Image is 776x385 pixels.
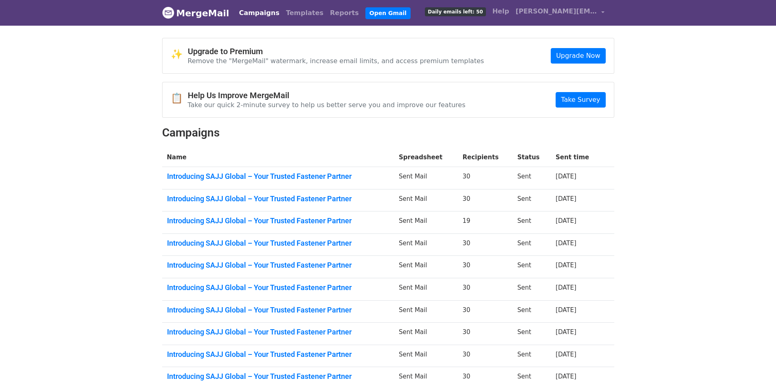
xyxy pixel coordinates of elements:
[457,256,512,278] td: 30
[283,5,327,21] a: Templates
[167,261,389,270] a: Introducing SAJJ Global – Your Trusted Fastener Partner
[394,189,458,211] td: Sent Mail
[556,351,576,358] a: [DATE]
[457,148,512,167] th: Recipients
[556,240,576,247] a: [DATE]
[457,189,512,211] td: 30
[551,48,605,64] a: Upgrade Now
[425,7,486,16] span: Daily emails left: 50
[394,148,458,167] th: Spreadsheet
[236,5,283,21] a: Campaigns
[512,256,551,278] td: Sent
[556,217,576,224] a: [DATE]
[188,90,466,100] h4: Help Us Improve MergeMail
[167,239,389,248] a: Introducing SAJJ Global – Your Trusted Fastener Partner
[457,300,512,323] td: 30
[167,194,389,203] a: Introducing SAJJ Global – Your Trusted Fastener Partner
[188,46,484,56] h4: Upgrade to Premium
[457,211,512,234] td: 19
[394,233,458,256] td: Sent Mail
[512,345,551,367] td: Sent
[188,101,466,109] p: Take our quick 2-minute survey to help us better serve you and improve our features
[489,3,512,20] a: Help
[394,345,458,367] td: Sent Mail
[394,167,458,189] td: Sent Mail
[556,328,576,336] a: [DATE]
[394,278,458,301] td: Sent Mail
[512,323,551,345] td: Sent
[422,3,489,20] a: Daily emails left: 50
[551,148,602,167] th: Sent time
[167,283,389,292] a: Introducing SAJJ Global – Your Trusted Fastener Partner
[365,7,411,19] a: Open Gmail
[556,173,576,180] a: [DATE]
[735,346,776,385] iframe: Chat Widget
[457,323,512,345] td: 30
[171,48,188,60] span: ✨
[457,278,512,301] td: 30
[512,167,551,189] td: Sent
[457,167,512,189] td: 30
[556,306,576,314] a: [DATE]
[457,233,512,256] td: 30
[162,148,394,167] th: Name
[512,211,551,234] td: Sent
[394,300,458,323] td: Sent Mail
[394,323,458,345] td: Sent Mail
[512,300,551,323] td: Sent
[394,256,458,278] td: Sent Mail
[162,126,614,140] h2: Campaigns
[167,328,389,337] a: Introducing SAJJ Global – Your Trusted Fastener Partner
[167,350,389,359] a: Introducing SAJJ Global – Your Trusted Fastener Partner
[167,216,389,225] a: Introducing SAJJ Global – Your Trusted Fastener Partner
[556,92,605,108] a: Take Survey
[162,4,229,22] a: MergeMail
[556,284,576,291] a: [DATE]
[556,195,576,202] a: [DATE]
[512,3,608,22] a: [PERSON_NAME][EMAIL_ADDRESS][DOMAIN_NAME]
[512,278,551,301] td: Sent
[516,7,597,16] span: [PERSON_NAME][EMAIL_ADDRESS][DOMAIN_NAME]
[556,373,576,380] a: [DATE]
[394,211,458,234] td: Sent Mail
[512,189,551,211] td: Sent
[327,5,362,21] a: Reports
[457,345,512,367] td: 30
[171,92,188,104] span: 📋
[167,172,389,181] a: Introducing SAJJ Global – Your Trusted Fastener Partner
[167,306,389,315] a: Introducing SAJJ Global – Your Trusted Fastener Partner
[167,372,389,381] a: Introducing SAJJ Global – Your Trusted Fastener Partner
[512,148,551,167] th: Status
[162,7,174,19] img: MergeMail logo
[512,233,551,256] td: Sent
[556,262,576,269] a: [DATE]
[188,57,484,65] p: Remove the "MergeMail" watermark, increase email limits, and access premium templates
